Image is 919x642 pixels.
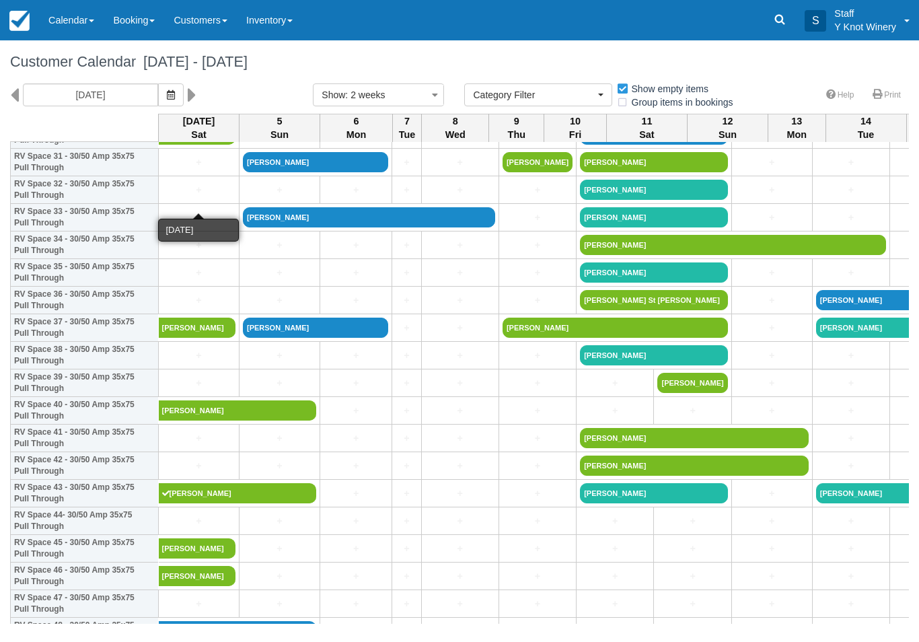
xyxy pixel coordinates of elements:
[425,514,495,528] a: +
[422,114,489,142] th: 8 Wed
[162,514,235,528] a: +
[425,155,495,170] a: +
[503,404,573,418] a: +
[503,487,573,501] a: +
[11,563,159,590] th: RV Space 46 - 30/50 Amp 35x75 Pull Through
[580,376,650,390] a: +
[580,456,809,476] a: [PERSON_NAME]
[580,542,650,556] a: +
[464,83,612,106] button: Category Filter
[816,183,886,197] a: +
[396,349,417,363] a: +
[11,259,159,287] th: RV Space 35 - 30/50 Amp 35x75 Pull Through
[735,569,809,583] a: +
[159,400,317,421] a: [PERSON_NAME]
[657,597,727,611] a: +
[816,155,886,170] a: +
[11,314,159,342] th: RV Space 37 - 30/50 Amp 35x75 Pull Through
[503,514,573,528] a: +
[805,10,826,32] div: S
[396,155,417,170] a: +
[735,321,809,335] a: +
[11,507,159,535] th: RV Space 44- 30/50 Amp 35x75 Pull Through
[324,459,388,473] a: +
[657,569,727,583] a: +
[162,238,235,252] a: +
[396,266,417,280] a: +
[162,459,235,473] a: +
[425,376,495,390] a: +
[503,293,573,308] a: +
[324,569,388,583] a: +
[425,404,495,418] a: +
[425,597,495,611] a: +
[735,293,809,308] a: +
[396,569,417,583] a: +
[657,404,727,418] a: +
[11,535,159,563] th: RV Space 45 - 30/50 Amp 35x75 Pull Through
[503,376,573,390] a: +
[243,349,316,363] a: +
[11,369,159,397] th: RV Space 39 - 30/50 Amp 35x75 Pull Through
[396,514,417,528] a: +
[816,459,886,473] a: +
[503,266,573,280] a: +
[425,238,495,252] a: +
[159,114,240,142] th: [DATE] Sat
[816,349,886,363] a: +
[243,459,316,473] a: +
[616,92,742,112] label: Group items in bookings
[243,431,316,445] a: +
[425,487,495,501] a: +
[11,397,159,425] th: RV Space 40 - 30/50 Amp 35x75 Pull Through
[324,183,388,197] a: +
[243,152,388,172] a: [PERSON_NAME]
[503,569,573,583] a: +
[159,566,236,586] a: [PERSON_NAME]
[503,238,573,252] a: +
[162,597,235,611] a: +
[616,83,719,93] span: Show empty items
[324,487,388,501] a: +
[735,211,809,225] a: +
[320,114,393,142] th: 6 Mon
[313,83,444,106] button: Show: 2 weeks
[580,514,650,528] a: +
[162,376,235,390] a: +
[324,376,388,390] a: +
[10,54,909,70] h1: Customer Calendar
[425,431,495,445] a: +
[243,542,316,556] a: +
[425,459,495,473] a: +
[396,321,417,335] a: +
[503,318,728,338] a: [PERSON_NAME]
[396,293,417,308] a: +
[11,590,159,618] th: RV Space 47 - 30/50 Amp 35x75 Pull Through
[735,266,809,280] a: +
[544,114,607,142] th: 10 Fri
[324,514,388,528] a: +
[322,90,345,100] span: Show
[162,155,235,170] a: +
[11,287,159,314] th: RV Space 36 - 30/50 Amp 35x75 Pull Through
[580,428,809,448] a: [PERSON_NAME]
[687,114,768,142] th: 12 Sun
[735,404,809,418] a: +
[818,85,862,105] a: Help
[162,183,235,197] a: +
[816,211,886,225] a: +
[768,114,825,142] th: 13 Mon
[503,183,573,197] a: +
[735,183,809,197] a: +
[735,349,809,363] a: +
[396,459,417,473] a: +
[580,152,728,172] a: [PERSON_NAME]
[580,597,650,611] a: +
[580,262,728,283] a: [PERSON_NAME]
[503,542,573,556] a: +
[503,349,573,363] a: +
[865,85,909,105] a: Print
[11,342,159,369] th: RV Space 38 - 30/50 Amp 35x75 Pull Through
[243,569,316,583] a: +
[580,290,728,310] a: [PERSON_NAME] St [PERSON_NAME]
